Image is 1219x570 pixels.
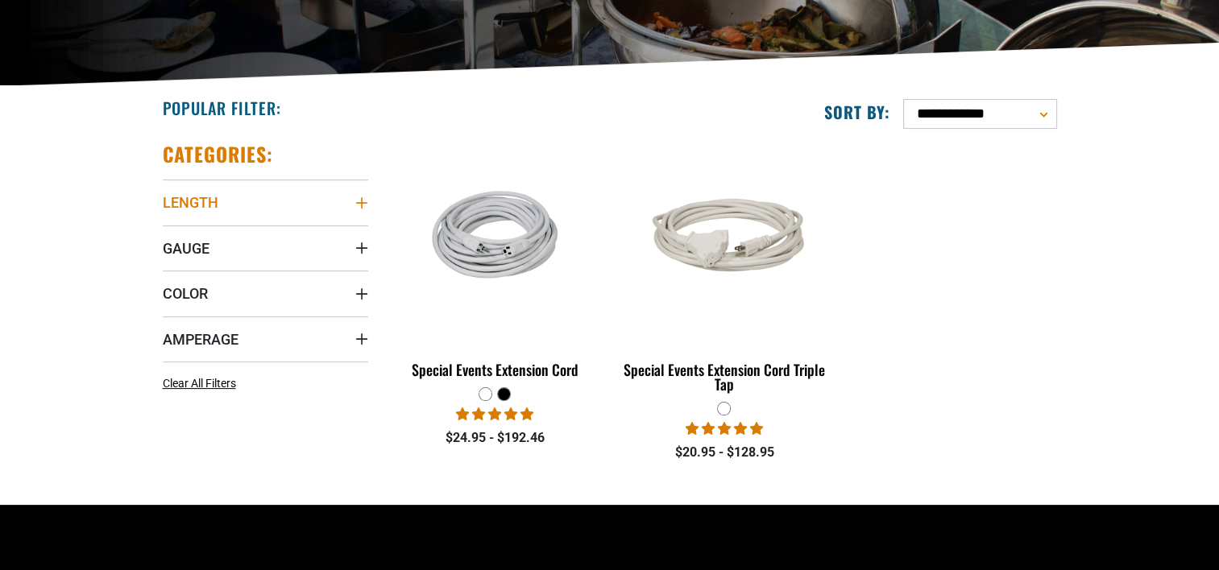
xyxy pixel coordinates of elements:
span: 5.00 stars [686,421,763,436]
img: white [623,180,826,304]
a: white Special Events Extension Cord Triple Tap [621,142,827,401]
span: 5.00 stars [456,407,533,422]
img: white [393,176,596,309]
div: Special Events Extension Cord [392,362,598,377]
span: Clear All Filters [163,377,236,390]
label: Sort by: [824,101,890,122]
span: Length [163,193,218,212]
a: Clear All Filters [163,375,243,392]
summary: Color [163,271,368,316]
div: Special Events Extension Cord Triple Tap [621,362,827,391]
summary: Amperage [163,316,368,361]
span: Gauge [163,239,209,258]
summary: Length [163,180,368,225]
h2: Categories: [163,142,274,167]
span: Amperage [163,330,238,349]
a: white Special Events Extension Cord [392,142,598,386]
div: $24.95 - $192.46 [392,428,598,448]
div: $20.95 - $128.95 [621,443,827,462]
h2: Popular Filter: [163,97,281,118]
span: Color [163,284,208,303]
summary: Gauge [163,225,368,271]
